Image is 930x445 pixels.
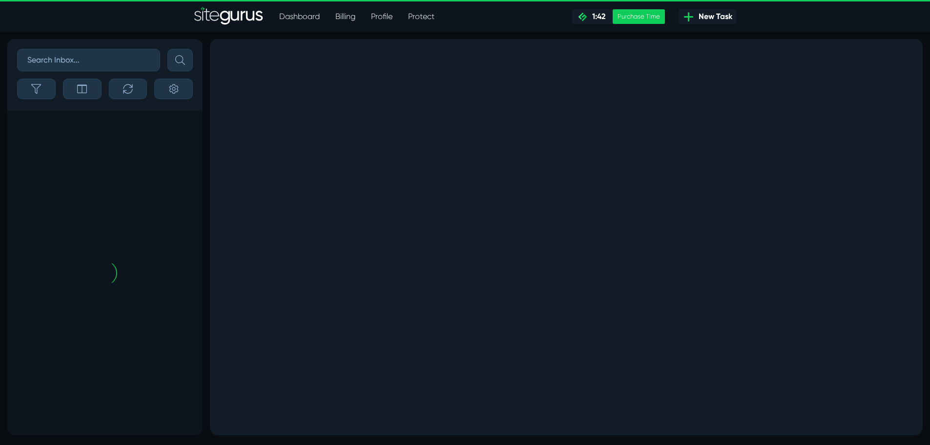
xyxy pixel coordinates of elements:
div: Purchase Time [613,9,665,24]
a: 1:42 Purchase Time [572,9,664,24]
span: 1:42 [588,12,605,21]
a: Profile [363,7,400,26]
a: Dashboard [271,7,328,26]
a: New Task [679,9,736,24]
a: SiteGurus [194,7,264,26]
span: New Task [695,11,732,22]
img: Sitegurus Logo [194,7,264,26]
a: Protect [400,7,442,26]
a: Billing [328,7,363,26]
input: Search Inbox... [17,49,160,71]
